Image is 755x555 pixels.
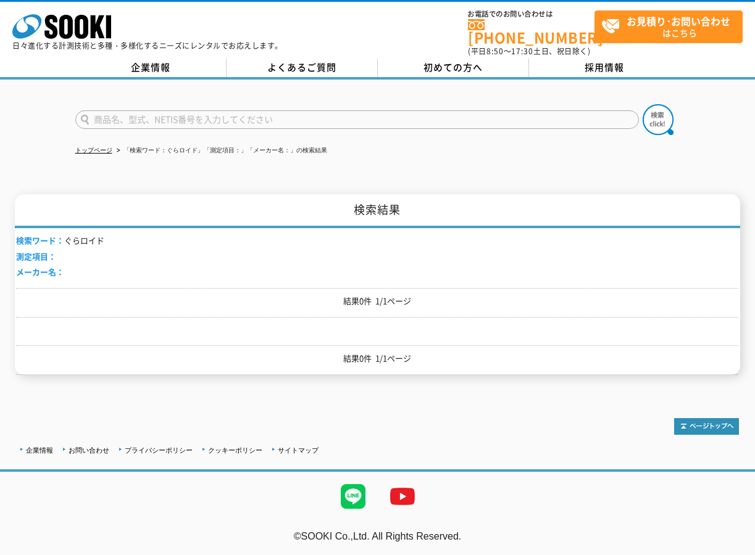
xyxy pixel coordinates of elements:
[75,147,112,154] a: トップページ
[468,19,594,44] a: [PHONE_NUMBER]
[529,59,680,77] a: 採用情報
[643,104,674,135] img: btn_search.png
[208,446,262,454] a: クッキーポリシー
[16,352,738,365] p: 結果0件 1/1ページ
[601,11,742,42] span: はこちら
[75,59,227,77] a: 企業情報
[468,46,590,57] span: (平日 ～ 土日、祝日除く)
[114,144,327,157] li: 「検索ワード：ぐらロイド」「測定項目：」「メーカー名：」の検索結果
[278,446,319,454] a: サイトマップ
[328,472,378,521] img: LINE
[69,446,109,454] a: お問い合わせ
[16,234,64,246] span: 検索ワード：
[16,295,738,308] p: 結果0件 1/1ページ
[16,266,64,277] span: メーカー名：
[15,194,740,228] h1: 検索結果
[26,446,53,454] a: 企業情報
[378,472,427,521] img: YouTube
[674,418,739,435] img: トップページへ
[707,543,755,554] a: テストMail
[227,59,378,77] a: よくあるご質問
[75,110,639,129] input: 商品名、型式、NETIS番号を入力してください
[423,60,483,74] span: 初めての方へ
[468,10,594,18] span: お電話でのお問い合わせは
[16,234,104,247] li: ぐらロイド
[594,10,743,43] a: お見積り･お問い合わせはこちら
[378,59,529,77] a: 初めての方へ
[627,14,730,28] strong: お見積り･お問い合わせ
[12,42,283,49] p: 日々進化する計測技術と多種・多様化するニーズにレンタルでお応えします。
[486,46,504,57] span: 8:50
[16,250,56,262] span: 測定項目：
[125,446,193,454] a: プライバシーポリシー
[511,46,533,57] span: 17:30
